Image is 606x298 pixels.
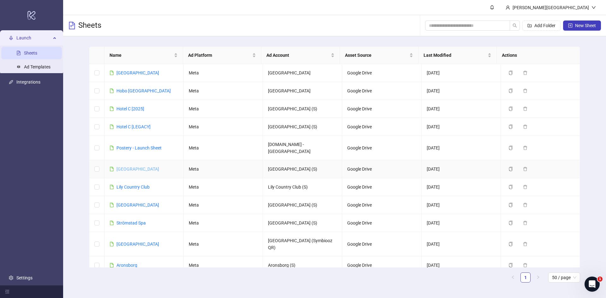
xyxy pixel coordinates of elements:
[116,70,159,75] a: [GEOGRAPHIC_DATA]
[340,47,419,64] th: Asset Source
[523,107,527,111] span: delete
[263,82,342,100] td: [GEOGRAPHIC_DATA]
[508,203,513,207] span: copy
[508,125,513,129] span: copy
[575,23,596,28] span: New Sheet
[508,272,518,283] li: Previous Page
[563,20,601,31] button: New Sheet
[508,272,518,283] button: left
[261,47,340,64] th: Ad Account
[116,124,151,129] a: Hotel C [LEGACY]
[568,23,573,28] span: plus-square
[116,220,146,225] a: Strömstad Spa
[497,47,575,64] th: Actions
[266,52,330,59] span: Ad Account
[184,82,263,100] td: Meta
[591,5,596,10] span: down
[184,64,263,82] td: Meta
[116,145,162,150] a: Postery - Launch Sheet
[597,277,603,282] span: 1
[523,221,527,225] span: delete
[523,71,527,75] span: delete
[342,136,421,160] td: Google Drive
[536,275,540,279] span: right
[533,272,543,283] li: Next Page
[422,232,501,256] td: [DATE]
[508,167,513,171] span: copy
[184,160,263,178] td: Meta
[422,160,501,178] td: [DATE]
[110,89,114,93] span: file
[422,136,501,160] td: [DATE]
[506,5,510,10] span: user
[184,196,263,214] td: Meta
[110,263,114,267] span: file
[110,71,114,75] span: file
[184,100,263,118] td: Meta
[490,5,494,9] span: bell
[342,64,421,82] td: Google Drive
[110,203,114,207] span: file
[263,160,342,178] td: [GEOGRAPHIC_DATA] (S)
[116,242,159,247] a: [GEOGRAPHIC_DATA]
[533,272,543,283] button: right
[78,20,101,31] h3: Sheets
[110,52,173,59] span: Name
[16,79,40,85] a: Integrations
[188,52,251,59] span: Ad Platform
[342,160,421,178] td: Google Drive
[342,178,421,196] td: Google Drive
[263,196,342,214] td: [GEOGRAPHIC_DATA] (S)
[510,4,591,11] div: [PERSON_NAME][GEOGRAPHIC_DATA]
[552,273,576,282] span: 50 / page
[116,184,150,190] a: Lily Country Club
[263,64,342,82] td: [GEOGRAPHIC_DATA]
[342,118,421,136] td: Google Drive
[110,107,114,111] span: file
[523,263,527,267] span: delete
[263,256,342,274] td: Aronsborg (S)
[116,202,159,207] a: [GEOGRAPHIC_DATA]
[523,146,527,150] span: delete
[585,277,600,292] iframe: Intercom live chat
[422,196,501,214] td: [DATE]
[508,242,513,246] span: copy
[183,47,262,64] th: Ad Platform
[68,22,76,29] span: file-text
[508,221,513,225] span: copy
[422,256,501,274] td: [DATE]
[422,82,501,100] td: [DATE]
[508,185,513,189] span: copy
[523,203,527,207] span: delete
[116,167,159,172] a: [GEOGRAPHIC_DATA]
[263,100,342,118] td: [GEOGRAPHIC_DATA] (S)
[184,178,263,196] td: Meta
[263,232,342,256] td: [GEOGRAPHIC_DATA] (Symbiooz QR)
[16,275,33,280] a: Settings
[511,275,515,279] span: left
[522,20,561,31] button: Add Folder
[534,23,555,28] span: Add Folder
[508,71,513,75] span: copy
[527,23,532,28] span: folder-add
[345,52,408,59] span: Asset Source
[342,196,421,214] td: Google Drive
[184,136,263,160] td: Meta
[184,256,263,274] td: Meta
[110,185,114,189] span: file
[263,136,342,160] td: [DOMAIN_NAME] - [GEOGRAPHIC_DATA]
[342,214,421,232] td: Google Drive
[520,272,531,283] li: 1
[5,289,9,294] span: menu-fold
[523,125,527,129] span: delete
[424,52,487,59] span: Last Modified
[110,146,114,150] span: file
[263,118,342,136] td: [GEOGRAPHIC_DATA] (S)
[508,146,513,150] span: copy
[508,263,513,267] span: copy
[110,221,114,225] span: file
[342,232,421,256] td: Google Drive
[422,214,501,232] td: [DATE]
[422,64,501,82] td: [DATE]
[24,64,50,69] a: Ad Templates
